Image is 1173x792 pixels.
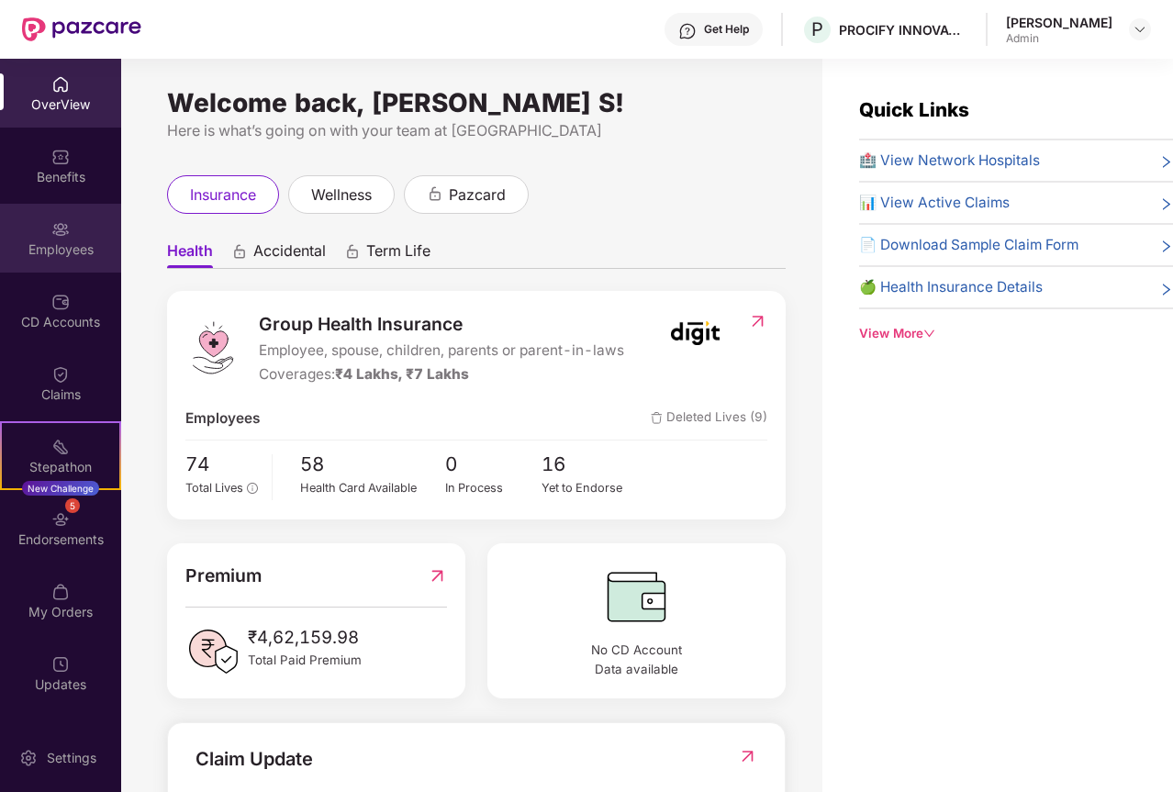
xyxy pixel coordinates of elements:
div: animation [231,243,248,260]
img: logo [185,320,240,375]
span: right [1159,195,1173,214]
div: Yet to Endorse [542,479,639,497]
span: P [811,18,823,40]
div: 5 [65,498,80,513]
span: Employees [185,407,260,429]
span: 58 [300,450,445,480]
img: svg+xml;base64,PHN2ZyBpZD0iRW5kb3JzZW1lbnRzIiB4bWxucz0iaHR0cDovL3d3dy53My5vcmcvMjAwMC9zdmciIHdpZH... [51,510,70,529]
img: svg+xml;base64,PHN2ZyBpZD0iTXlfT3JkZXJzIiBkYXRhLW5hbWU9Ik15IE9yZGVycyIgeG1sbnM9Imh0dHA6Ly93d3cudz... [51,583,70,601]
span: insurance [190,184,256,206]
div: Here is what’s going on with your team at [GEOGRAPHIC_DATA] [167,119,786,142]
span: ₹4,62,159.98 [248,624,362,652]
span: No CD Account Data available [506,641,766,679]
div: [PERSON_NAME] [1006,14,1112,31]
img: svg+xml;base64,PHN2ZyB4bWxucz0iaHR0cDovL3d3dy53My5vcmcvMjAwMC9zdmciIHdpZHRoPSIyMSIgaGVpZ2h0PSIyMC... [51,438,70,456]
span: 0 [445,450,542,480]
img: svg+xml;base64,PHN2ZyBpZD0iVXBkYXRlZCIgeG1sbnM9Imh0dHA6Ly93d3cudzMub3JnLzIwMDAvc3ZnIiB3aWR0aD0iMj... [51,655,70,674]
span: right [1159,280,1173,298]
div: animation [427,185,443,202]
span: right [1159,238,1173,256]
span: right [1159,153,1173,172]
img: insurerIcon [661,310,730,356]
div: Health Card Available [300,479,445,497]
span: down [923,328,935,340]
div: Admin [1006,31,1112,46]
div: Welcome back, [PERSON_NAME] S! [167,95,786,110]
span: 🍏 Health Insurance Details [859,276,1043,298]
span: 16 [542,450,639,480]
span: info-circle [247,483,257,493]
span: Term Life [366,241,430,268]
span: 🏥 View Network Hospitals [859,150,1040,172]
img: CDBalanceIcon [506,562,766,631]
div: View More [859,324,1173,343]
img: RedirectIcon [748,312,767,330]
span: Employee, spouse, children, parents or parent-in-laws [259,340,624,362]
img: svg+xml;base64,PHN2ZyBpZD0iSGVscC0zMngzMiIgeG1sbnM9Imh0dHA6Ly93d3cudzMub3JnLzIwMDAvc3ZnIiB3aWR0aD... [678,22,697,40]
img: svg+xml;base64,PHN2ZyBpZD0iQ0RfQWNjb3VudHMiIGRhdGEtbmFtZT0iQ0QgQWNjb3VudHMiIHhtbG5zPSJodHRwOi8vd3... [51,293,70,311]
span: Total Lives [185,481,243,495]
span: 📄 Download Sample Claim Form [859,234,1078,256]
span: pazcard [449,184,506,206]
div: Settings [41,749,102,767]
div: Get Help [704,22,749,37]
img: deleteIcon [651,412,663,424]
span: wellness [311,184,372,206]
img: svg+xml;base64,PHN2ZyBpZD0iQ2xhaW0iIHhtbG5zPSJodHRwOi8vd3d3LnczLm9yZy8yMDAwL3N2ZyIgd2lkdGg9IjIwIi... [51,365,70,384]
img: New Pazcare Logo [22,17,141,41]
div: New Challenge [22,481,99,496]
span: Premium [185,562,262,589]
img: svg+xml;base64,PHN2ZyBpZD0iRHJvcGRvd24tMzJ4MzIiIHhtbG5zPSJodHRwOi8vd3d3LnczLm9yZy8yMDAwL3N2ZyIgd2... [1133,22,1147,37]
img: svg+xml;base64,PHN2ZyBpZD0iRW1wbG95ZWVzIiB4bWxucz0iaHR0cDovL3d3dy53My5vcmcvMjAwMC9zdmciIHdpZHRoPS... [51,220,70,239]
img: svg+xml;base64,PHN2ZyBpZD0iQmVuZWZpdHMiIHhtbG5zPSJodHRwOi8vd3d3LnczLm9yZy8yMDAwL3N2ZyIgd2lkdGg9Ij... [51,148,70,166]
span: Group Health Insurance [259,310,624,338]
span: ₹4 Lakhs, ₹7 Lakhs [335,365,469,383]
span: Accidental [253,241,326,268]
span: Quick Links [859,98,969,121]
img: RedirectIcon [428,562,447,589]
div: In Process [445,479,542,497]
span: Deleted Lives (9) [651,407,767,429]
img: RedirectIcon [738,747,757,765]
span: Health [167,241,213,268]
div: Claim Update [195,745,313,774]
img: svg+xml;base64,PHN2ZyBpZD0iU2V0dGluZy0yMHgyMCIgeG1sbnM9Imh0dHA6Ly93d3cudzMub3JnLzIwMDAvc3ZnIiB3aW... [19,749,38,767]
div: animation [344,243,361,260]
div: Stepathon [2,458,119,476]
span: 📊 View Active Claims [859,192,1010,214]
img: svg+xml;base64,PHN2ZyBpZD0iSG9tZSIgeG1sbnM9Imh0dHA6Ly93d3cudzMub3JnLzIwMDAvc3ZnIiB3aWR0aD0iMjAiIG... [51,75,70,94]
span: Total Paid Premium [248,651,362,670]
div: Coverages: [259,363,624,385]
span: 74 [185,450,258,480]
img: PaidPremiumIcon [185,624,240,679]
div: PROCIFY INNOVATIONS PRIVATE LIMITED [839,21,967,39]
